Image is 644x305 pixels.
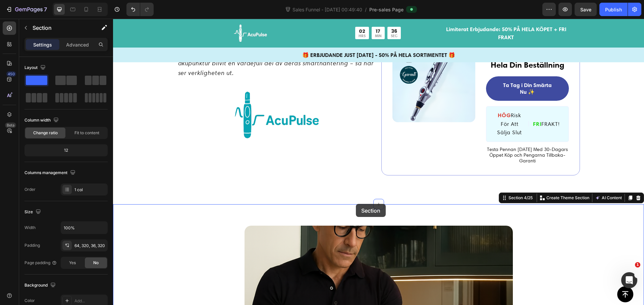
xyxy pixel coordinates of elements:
strong: Hela Din Beställning [378,41,451,51]
div: Add... [74,298,106,304]
span: 1 [635,262,640,268]
button: Save [575,3,597,16]
span: Sales Funnel - [DATE] 00:49:40 [291,6,364,13]
div: Publish [605,6,622,13]
div: Width [24,225,36,231]
span: No [93,260,99,266]
iframe: Design area [113,19,644,305]
div: Order [24,186,36,193]
button: 7 [3,3,50,16]
div: Page padding [24,260,57,266]
p: 7 [44,5,47,13]
div: Columns management [24,168,77,177]
img: gempages_580398724954456836-8cfd6b34-edb0-43a4-b8fb-42c5caf91940.png [279,21,362,103]
div: Padding [24,242,40,248]
p: FRAKT! [420,101,447,110]
span: | [415,102,417,108]
div: 64, 320, 36, 320 [74,243,106,249]
strong: HÖG [385,93,398,100]
div: Size [24,208,42,217]
button: Publish [599,3,628,16]
div: Color [24,298,35,304]
div: Column width [24,116,60,125]
div: 450 [6,71,16,77]
p: Risk För Att Sälja Slut [382,92,411,118]
div: Background [24,281,57,290]
span: Change ratio [33,130,58,136]
p: Section [33,24,88,32]
span: / [365,6,367,13]
div: 1 col [74,187,106,193]
span: Testa Pennan [DATE] Med 30-Dagars Öppet Köp och Pengarna Tillbaka-Garanti [374,128,455,145]
a: Ta Tag i Din Smärta Nu ✨ [373,58,456,82]
p: Advanced [66,41,89,48]
img: gempages_580398724954456836-60cb894d-8646-4a9a-a846-e70d0f43d2f2.png [122,60,206,144]
div: Section 4/25 [394,176,421,182]
p: Create Theme Section [433,176,476,182]
p: Ta Tag i Din Smärta Nu ✨ [386,63,442,77]
span: Yes [69,260,76,266]
span: Save [580,7,591,12]
div: Undo/Redo [126,3,154,16]
iframe: Intercom live chat [621,272,637,288]
span: Fit to content [74,130,99,136]
div: Layout [24,63,47,72]
p: Settings [33,41,52,48]
input: Auto [61,222,107,234]
strong: FRI [420,102,428,108]
button: AI Content [481,175,510,183]
div: Beta [5,123,16,128]
span: Pre-sales Page [369,6,404,13]
div: 12 [26,146,106,155]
